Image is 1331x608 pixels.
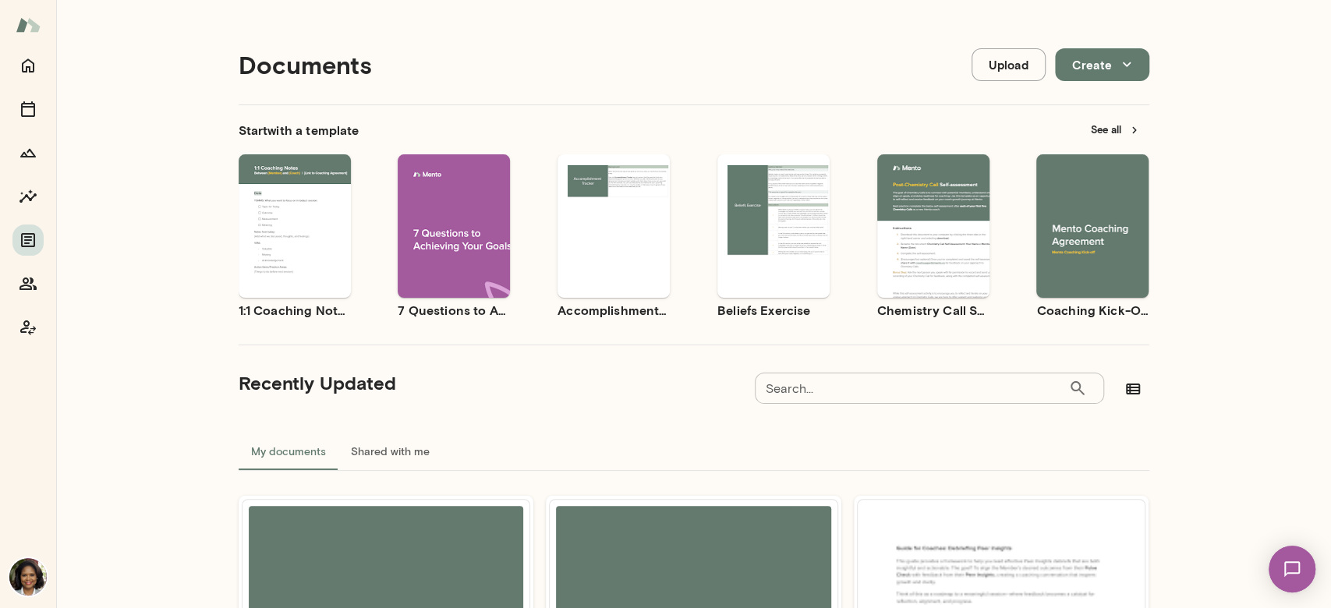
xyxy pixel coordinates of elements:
h4: Documents [239,50,372,80]
h6: 7 Questions to Achieving Your Goals [398,301,510,320]
button: My documents [239,433,338,470]
button: Home [12,50,44,81]
h6: Start with a template [239,121,359,140]
h6: Accomplishment Tracker [558,301,670,320]
h5: Recently Updated [239,370,396,395]
button: Documents [12,224,44,256]
img: Mento [16,10,41,40]
button: Sessions [12,94,44,125]
div: documents tabs [239,433,1149,470]
img: Cheryl Mills [9,558,47,596]
h6: Coaching Kick-Off | Coaching Agreement [1036,301,1149,320]
button: Upload [972,48,1046,81]
h6: 1:1 Coaching Notes [239,301,351,320]
button: See all [1081,118,1149,142]
h6: Chemistry Call Self-Assessment [Coaches only] [877,301,989,320]
button: Shared with me [338,433,442,470]
h6: Beliefs Exercise [717,301,830,320]
button: Growth Plan [12,137,44,168]
button: Members [12,268,44,299]
button: Create [1055,48,1149,81]
button: Coach app [12,312,44,343]
button: Insights [12,181,44,212]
